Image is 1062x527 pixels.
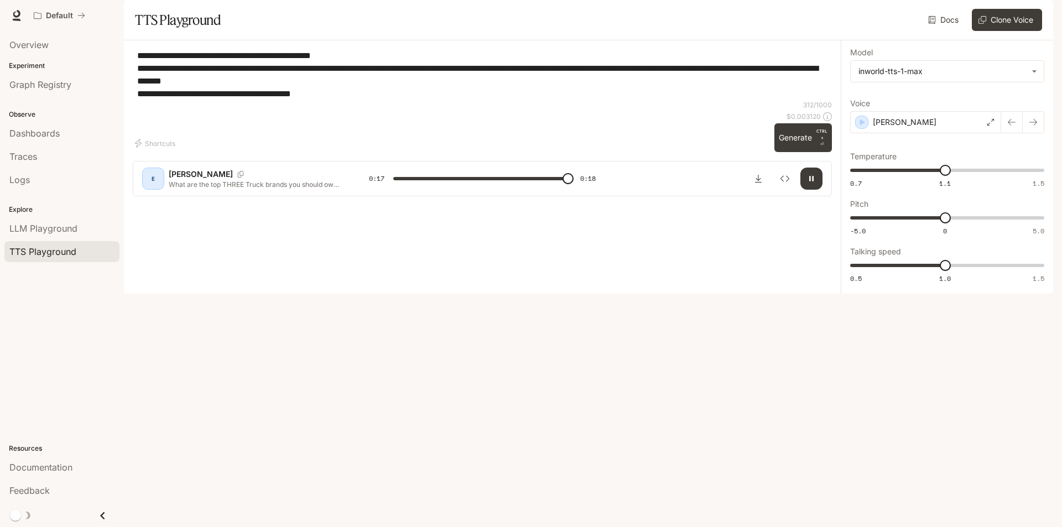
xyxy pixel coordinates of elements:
[787,112,821,121] p: $ 0.003120
[972,9,1042,31] button: Clone Voice
[939,179,951,188] span: 1.1
[774,168,796,190] button: Inspect
[873,117,936,128] p: [PERSON_NAME]
[169,169,233,180] p: [PERSON_NAME]
[850,200,868,208] p: Pitch
[1033,179,1044,188] span: 1.5
[926,9,963,31] a: Docs
[850,274,862,283] span: 0.5
[144,170,162,187] div: E
[850,226,866,236] span: -5.0
[1033,274,1044,283] span: 1.5
[850,248,901,255] p: Talking speed
[135,9,221,31] h1: TTS Playground
[133,134,180,152] button: Shortcuts
[858,66,1026,77] div: inworld-tts-1-max
[850,153,897,160] p: Temperature
[939,274,951,283] span: 1.0
[851,61,1044,82] div: inworld-tts-1-max
[774,123,832,152] button: GenerateCTRL +⏎
[816,128,827,148] p: ⏎
[943,226,947,236] span: 0
[46,11,73,20] p: Default
[850,179,862,188] span: 0.7
[850,100,870,107] p: Voice
[1033,226,1044,236] span: 5.0
[580,173,596,184] span: 0:18
[233,171,248,178] button: Copy Voice ID
[803,100,832,109] p: 312 / 1000
[169,180,342,189] p: What are the top THREE Truck brands you should own? First Is ford, Fords have been the best-selli...
[816,128,827,141] p: CTRL +
[850,49,873,56] p: Model
[29,4,90,27] button: All workspaces
[747,168,769,190] button: Download audio
[369,173,384,184] span: 0:17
